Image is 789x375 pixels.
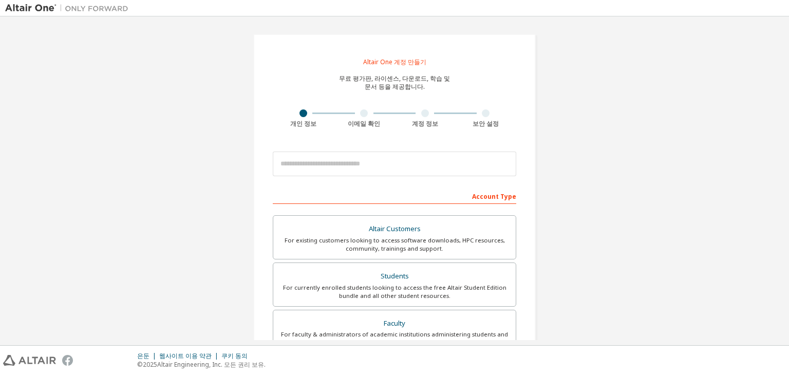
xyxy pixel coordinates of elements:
[290,119,316,128] font: 개인 정보
[279,236,510,253] div: For existing customers looking to access software downloads, HPC resources, community, trainings ...
[363,58,426,66] font: Altair One 계정 만들기
[5,3,134,13] img: 알타이르 원
[159,351,212,360] font: 웹사이트 이용 약관
[62,355,73,366] img: facebook.svg
[348,119,380,128] font: 이메일 확인
[339,74,450,83] font: 무료 평가판, 라이센스, 다운로드, 학습 및
[143,360,157,369] font: 2025
[279,269,510,284] div: Students
[137,351,149,360] font: 은둔
[157,360,266,369] font: Altair Engineering, Inc. 모든 권리 보유.
[365,82,425,91] font: 문서 등을 제공합니다.
[221,351,248,360] font: 쿠키 동의
[279,330,510,347] div: For faculty & administrators of academic institutions administering students and accessing softwa...
[412,119,438,128] font: 계정 정보
[137,360,143,369] font: ©
[3,355,56,366] img: altair_logo.svg
[273,188,516,204] div: Account Type
[473,119,499,128] font: 보안 설정
[279,316,510,331] div: Faculty
[279,284,510,300] div: For currently enrolled students looking to access the free Altair Student Edition bundle and all ...
[279,222,510,236] div: Altair Customers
